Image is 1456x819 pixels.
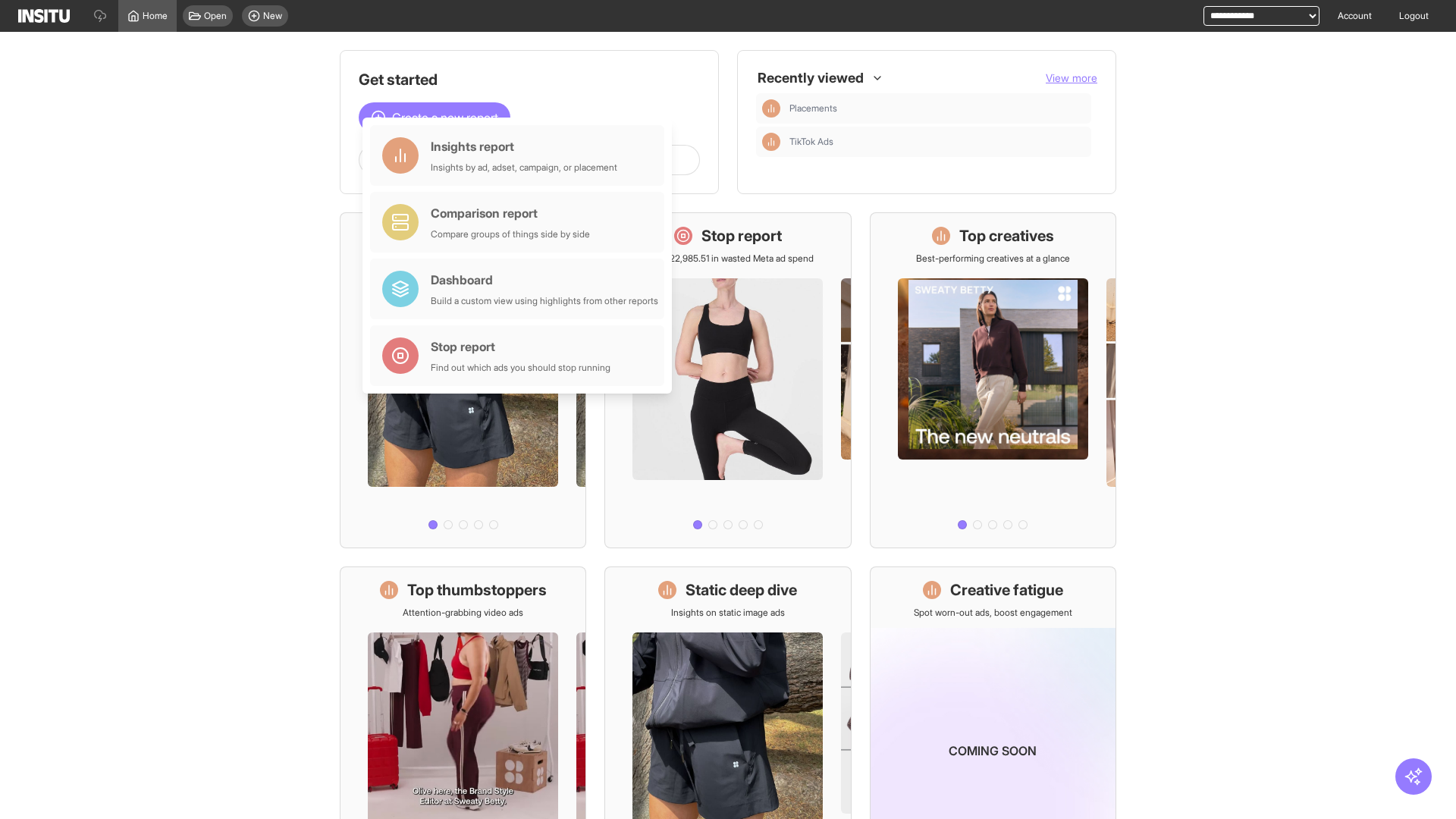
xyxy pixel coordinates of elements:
[642,253,814,265] p: Save £22,985.51 in wasted Meta ad spend
[604,212,851,548] a: Stop reportSave £22,985.51 in wasted Meta ad spend
[870,212,1116,548] a: Top creativesBest-performing creatives at a glance
[959,225,1054,246] h1: Top creatives
[263,10,282,22] span: New
[431,228,590,240] div: Compare groups of things side by side
[431,271,658,289] div: Dashboard
[431,362,610,374] div: Find out which ads you should stop running
[340,212,586,548] a: What's live nowSee all active ads instantly
[431,204,590,222] div: Comparison report
[762,133,780,151] div: Insights
[1046,71,1097,84] span: View more
[403,607,523,619] p: Attention-grabbing video ads
[789,102,837,115] span: Placements
[431,295,658,307] div: Build a custom view using highlights from other reports
[789,136,1085,148] span: TikTok Ads
[431,337,610,356] div: Stop report
[359,102,510,133] button: Create a new report
[392,108,498,127] span: Create a new report
[789,136,833,148] span: TikTok Ads
[431,162,617,174] div: Insights by ad, adset, campaign, or placement
[686,579,797,601] h1: Static deep dive
[762,99,780,118] div: Insights
[143,10,168,22] span: Home
[431,137,617,155] div: Insights report
[671,607,785,619] p: Insights on static image ads
[701,225,782,246] h1: Stop report
[1046,71,1097,86] button: View more
[916,253,1070,265] p: Best-performing creatives at a glance
[789,102,1085,115] span: Placements
[407,579,547,601] h1: Top thumbstoppers
[359,69,700,90] h1: Get started
[18,9,70,23] img: Logo
[204,10,227,22] span: Open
